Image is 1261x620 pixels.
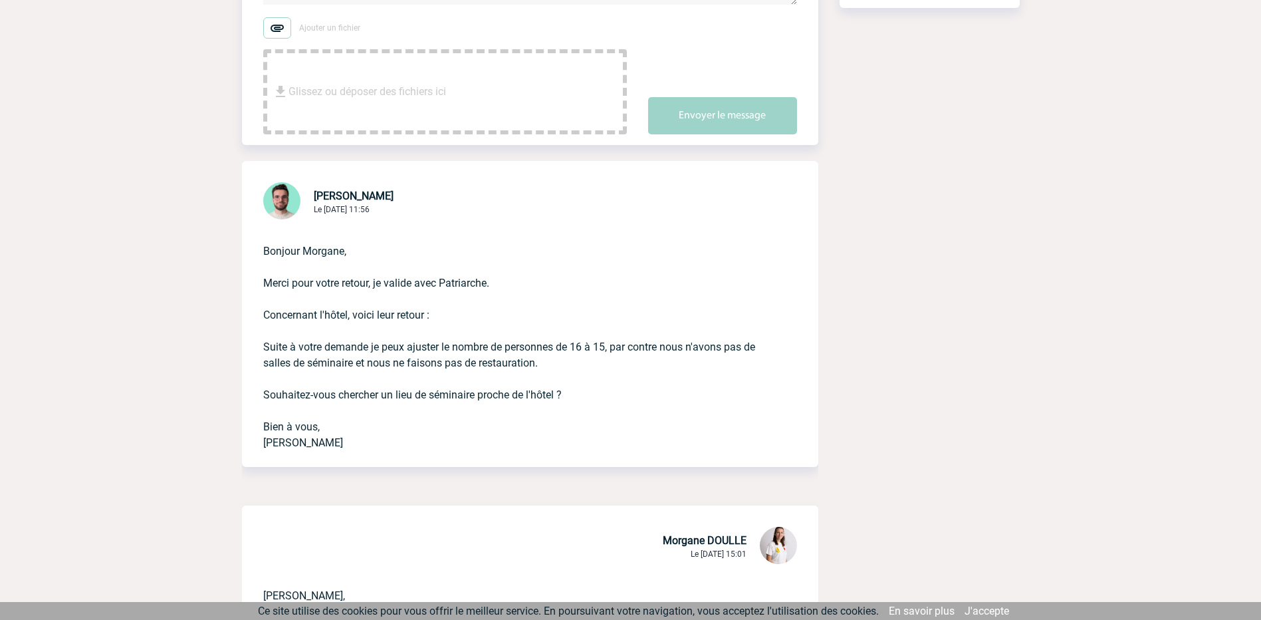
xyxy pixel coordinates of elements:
[965,605,1009,617] a: J'accepte
[288,59,446,125] span: Glissez ou déposer des fichiers ici
[760,527,797,564] img: 130205-0.jpg
[648,97,797,134] button: Envoyer le message
[258,605,879,617] span: Ce site utilise des cookies pour vous offrir le meilleur service. En poursuivant votre navigation...
[691,549,746,559] span: Le [DATE] 15:01
[314,190,394,202] span: [PERSON_NAME]
[299,23,360,33] span: Ajouter un fichier
[314,205,370,214] span: Le [DATE] 11:56
[889,605,955,617] a: En savoir plus
[263,222,760,451] p: Bonjour Morgane, Merci pour votre retour, je valide avec Patriarche. Concernant l'hôtel, voici le...
[663,534,746,547] span: Morgane DOULLE
[263,182,300,220] img: 121547-2.png
[273,84,288,100] img: file_download.svg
